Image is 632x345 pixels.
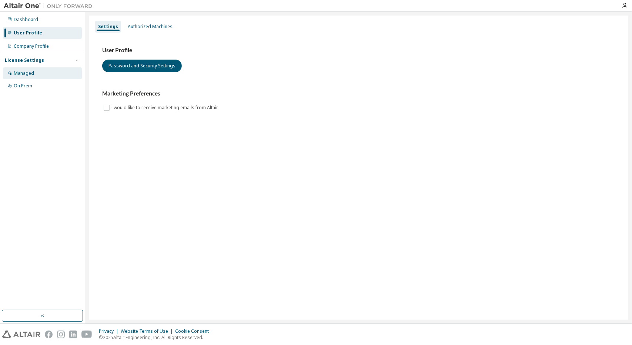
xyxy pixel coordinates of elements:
[2,331,40,338] img: altair_logo.svg
[98,24,118,30] div: Settings
[45,331,53,338] img: facebook.svg
[102,60,182,72] button: Password and Security Settings
[102,90,615,97] h3: Marketing Preferences
[57,331,65,338] img: instagram.svg
[99,334,213,341] p: © 2025 Altair Engineering, Inc. All Rights Reserved.
[14,83,32,89] div: On Prem
[14,30,42,36] div: User Profile
[111,103,220,112] label: I would like to receive marketing emails from Altair
[14,17,38,23] div: Dashboard
[121,328,175,334] div: Website Terms of Use
[5,57,44,63] div: License Settings
[14,70,34,76] div: Managed
[175,328,213,334] div: Cookie Consent
[99,328,121,334] div: Privacy
[128,24,173,30] div: Authorized Machines
[4,2,96,10] img: Altair One
[102,47,615,54] h3: User Profile
[14,43,49,49] div: Company Profile
[69,331,77,338] img: linkedin.svg
[81,331,92,338] img: youtube.svg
